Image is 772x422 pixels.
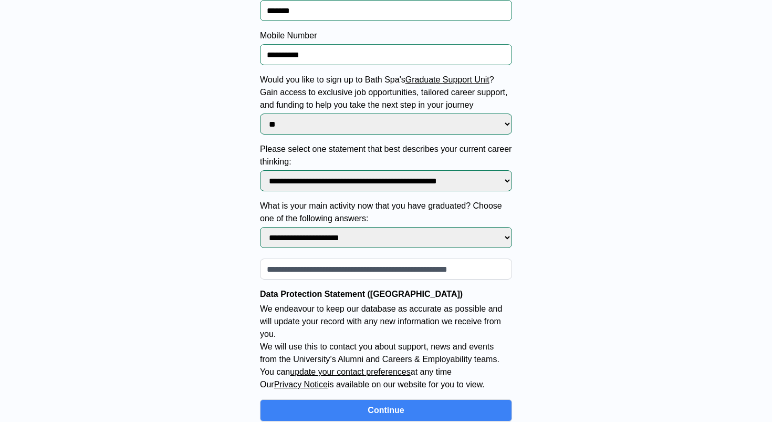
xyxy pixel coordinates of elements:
label: What is your main activity now that you have graduated? Choose one of the following answers: [260,200,512,225]
p: Our is available on our website for you to view. [260,378,512,391]
a: Privacy Notice [274,380,328,389]
label: Please select one statement that best describes your current career thinking: [260,143,512,168]
label: Mobile Number [260,29,512,42]
a: update your contact preferences [290,367,410,376]
p: Would you like to sign up to Bath Spa's ? Gain access to exclusive job opportunities, tailored ca... [260,74,512,111]
button: Continue [260,399,512,421]
strong: Data Protection Statement ([GEOGRAPHIC_DATA]) [260,290,463,299]
a: Graduate Support Unit [405,75,489,84]
p: We endeavour to keep our database as accurate as possible and will update your record with any ne... [260,303,512,366]
p: You can at any time [260,366,512,378]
